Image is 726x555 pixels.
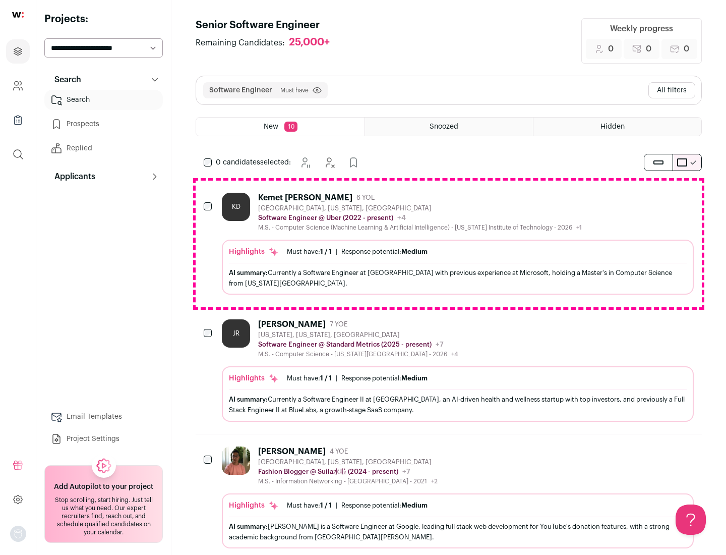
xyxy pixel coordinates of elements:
[320,248,332,255] span: 1 / 1
[48,171,95,183] p: Applicants
[258,468,398,476] p: Fashion Blogger @ Suila水啦 (2024 - present)
[684,43,689,55] span: 0
[402,468,410,475] span: +7
[209,85,272,95] button: Software Engineer
[431,478,438,484] span: +2
[295,152,315,173] button: Snooze
[258,477,438,485] div: M.S. - Information Networking - [GEOGRAPHIC_DATA] - 2021
[229,247,279,257] div: Highlights
[397,214,406,221] span: +4
[229,269,268,276] span: AI summary:
[258,319,326,329] div: [PERSON_NAME]
[319,152,339,173] button: Hide
[229,267,687,289] div: Currently a Software Engineer at [GEOGRAPHIC_DATA] with previous experience at Microsoft, holding...
[6,74,30,98] a: Company and ATS Settings
[222,319,694,421] a: JR [PERSON_NAME] 7 YOE [US_STATE], [US_STATE], [GEOGRAPHIC_DATA] Software Engineer @ Standard Met...
[229,373,279,383] div: Highlights
[44,138,163,158] a: Replied
[229,396,268,403] span: AI summary:
[401,375,428,381] span: Medium
[51,496,156,536] div: Stop scrolling, start hiring. Just tell us what you need. Our expert recruiters find, reach out, ...
[44,407,163,427] a: Email Templates
[222,193,694,295] a: KD Kemet [PERSON_NAME] 6 YOE [GEOGRAPHIC_DATA], [US_STATE], [GEOGRAPHIC_DATA] Software Engineer @...
[258,224,582,232] div: M.S. - Computer Science (Machine Learning & Artificial Intelligence) - [US_STATE] Institute of Te...
[222,193,250,221] div: KD
[6,108,30,132] a: Company Lists
[287,374,332,382] div: Must have:
[430,123,458,130] span: Snoozed
[287,248,332,256] div: Must have:
[229,394,687,415] div: Currently a Software Engineer II at [GEOGRAPHIC_DATA], an AI-driven health and wellness startup w...
[54,482,153,492] h2: Add Autopilot to your project
[48,74,81,86] p: Search
[258,331,458,339] div: [US_STATE], [US_STATE], [GEOGRAPHIC_DATA]
[12,12,24,18] img: wellfound-shorthand-0d5821cbd27db2630d0214b213865d53afaa358527fdda9d0ea32b1df1b89c2c.svg
[6,39,30,64] a: Projects
[287,374,428,382] ul: |
[222,319,250,348] div: JR
[287,248,428,256] ul: |
[365,118,533,136] a: Snoozed
[44,166,163,187] button: Applicants
[44,465,163,543] a: Add Autopilot to your project Stop scrolling, start hiring. Just tell us what you need. Our exper...
[330,320,347,328] span: 7 YOE
[222,447,694,548] a: [PERSON_NAME] 4 YOE [GEOGRAPHIC_DATA], [US_STATE], [GEOGRAPHIC_DATA] Fashion Blogger @ Suila水啦 (2...
[229,523,268,530] span: AI summary:
[258,447,326,457] div: [PERSON_NAME]
[289,36,330,49] div: 25,000+
[216,157,291,168] span: selected:
[229,501,279,511] div: Highlights
[258,193,352,203] div: Kemet [PERSON_NAME]
[648,82,695,98] button: All filters
[10,526,26,542] button: Open dropdown
[436,341,444,348] span: +7
[216,159,260,166] span: 0 candidates
[533,118,701,136] a: Hidden
[401,248,428,255] span: Medium
[676,505,706,535] iframe: Help Scout Beacon - Open
[646,43,651,55] span: 0
[320,502,332,509] span: 1 / 1
[287,502,428,510] ul: |
[44,70,163,90] button: Search
[401,502,428,509] span: Medium
[258,350,458,358] div: M.S. - Computer Science - [US_STATE][GEOGRAPHIC_DATA] - 2026
[330,448,348,456] span: 4 YOE
[44,90,163,110] a: Search
[610,23,673,35] div: Weekly progress
[258,214,393,222] p: Software Engineer @ Uber (2022 - present)
[600,123,625,130] span: Hidden
[320,375,332,381] span: 1 / 1
[258,458,438,466] div: [GEOGRAPHIC_DATA], [US_STATE], [GEOGRAPHIC_DATA]
[222,447,250,475] img: ebffc8b94a612106133ad1a79c5dcc917f1f343d62299c503ebb759c428adb03.jpg
[280,86,309,94] span: Must have
[10,526,26,542] img: nopic.png
[287,502,332,510] div: Must have:
[343,152,364,173] button: Add to Prospects
[341,502,428,510] div: Response potential:
[196,37,285,49] span: Remaining Candidates:
[608,43,614,55] span: 0
[576,225,582,231] span: +1
[196,18,340,32] h1: Senior Software Engineer
[356,194,375,202] span: 6 YOE
[451,351,458,357] span: +4
[258,204,582,212] div: [GEOGRAPHIC_DATA], [US_STATE], [GEOGRAPHIC_DATA]
[229,521,687,542] div: [PERSON_NAME] is a Software Engineer at Google, leading full stack web development for YouTube's ...
[44,429,163,449] a: Project Settings
[258,341,432,349] p: Software Engineer @ Standard Metrics (2025 - present)
[44,114,163,134] a: Prospects
[341,248,428,256] div: Response potential:
[341,374,428,382] div: Response potential:
[284,122,297,132] span: 10
[44,12,163,26] h2: Projects:
[264,123,278,130] span: New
